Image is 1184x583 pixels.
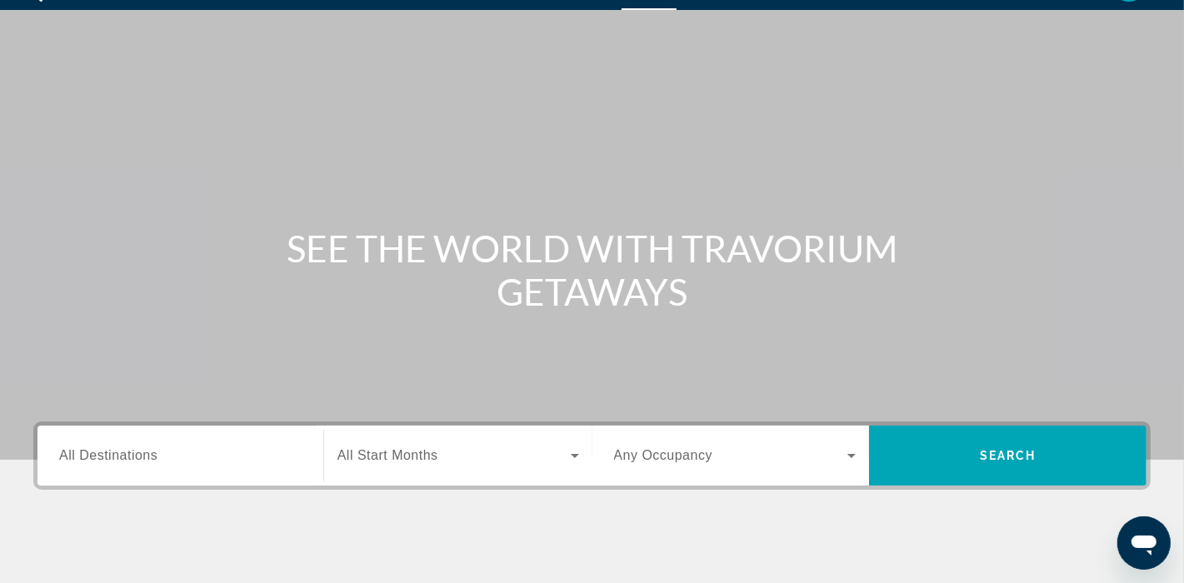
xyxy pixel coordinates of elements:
[59,448,157,462] span: All Destinations
[614,448,713,462] span: Any Occupancy
[980,449,1037,462] span: Search
[280,227,905,313] h1: SEE THE WORLD WITH TRAVORIUM GETAWAYS
[37,426,1147,486] div: Search widget
[337,448,438,462] span: All Start Months
[869,426,1147,486] button: Search
[1117,516,1171,570] iframe: Button to launch messaging window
